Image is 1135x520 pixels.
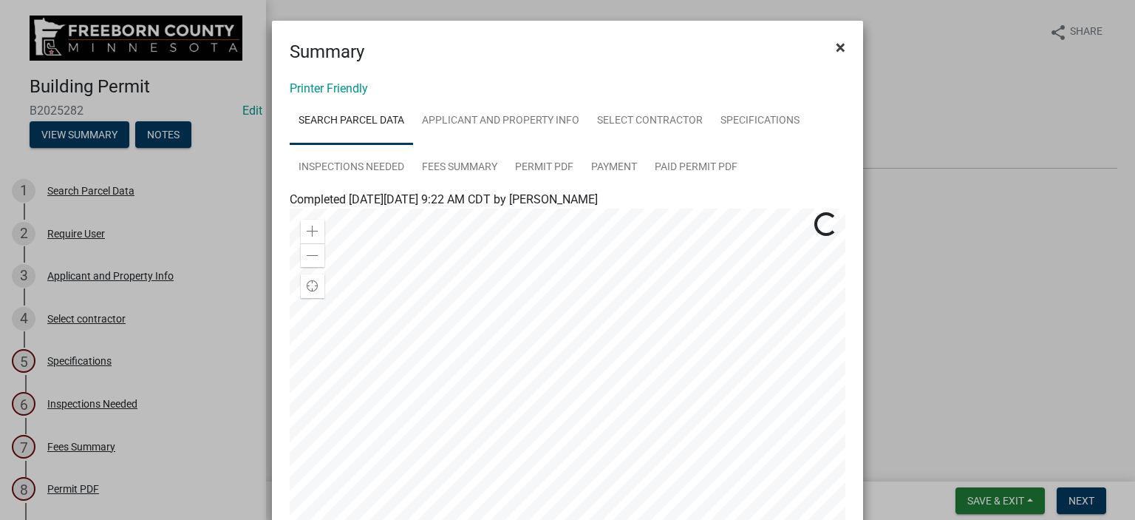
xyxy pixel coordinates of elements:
[301,243,324,267] div: Zoom out
[712,98,808,145] a: Specifications
[824,27,857,68] button: Close
[582,144,646,192] a: Payment
[836,37,845,58] span: ×
[290,98,413,145] a: Search Parcel Data
[413,98,588,145] a: Applicant and Property Info
[301,220,324,243] div: Zoom in
[506,144,582,192] a: Permit PDF
[290,192,598,206] span: Completed [DATE][DATE] 9:22 AM CDT by [PERSON_NAME]
[588,98,712,145] a: Select contractor
[301,274,324,298] div: Find my location
[290,144,413,192] a: Inspections Needed
[290,38,364,65] h4: Summary
[646,144,746,192] a: Paid Permit PDF
[413,144,506,192] a: Fees Summary
[290,81,368,95] a: Printer Friendly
